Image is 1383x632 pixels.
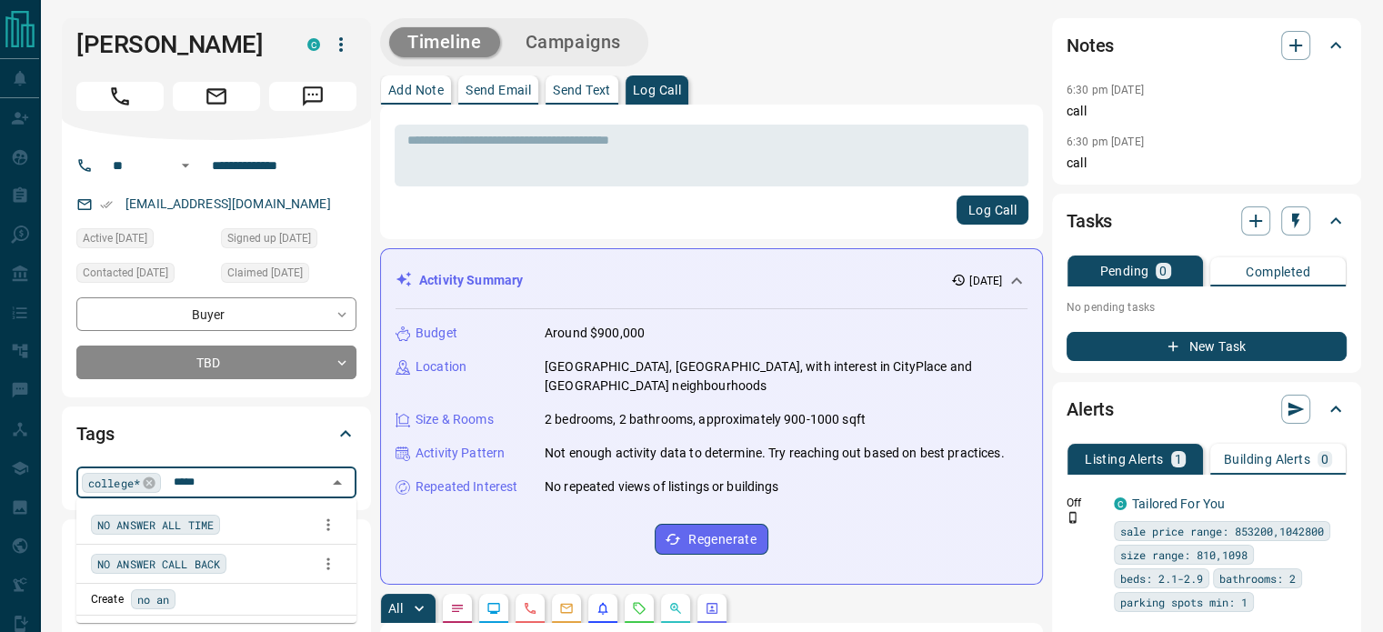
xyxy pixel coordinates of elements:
[1159,265,1167,277] p: 0
[76,263,212,288] div: Sat Sep 13 2025
[1219,569,1296,587] span: bathrooms: 2
[1321,453,1328,466] p: 0
[76,346,356,379] div: TBD
[545,410,866,429] p: 2 bedrooms, 2 bathrooms, approximately 900-1000 sqft
[1120,522,1324,540] span: sale price range: 853200,1042800
[1067,24,1347,67] div: Notes
[227,229,311,247] span: Signed up [DATE]
[1067,511,1079,524] svg: Push Notification Only
[1067,135,1144,148] p: 6:30 pm [DATE]
[523,601,537,616] svg: Calls
[545,444,1005,463] p: Not enough activity data to determine. Try reaching out based on best practices.
[76,419,114,448] h2: Tags
[416,444,505,463] p: Activity Pattern
[221,228,356,254] div: Sat Sep 13 2025
[227,264,303,282] span: Claimed [DATE]
[1067,84,1144,96] p: 6:30 pm [DATE]
[419,271,523,290] p: Activity Summary
[1067,31,1114,60] h2: Notes
[389,27,500,57] button: Timeline
[76,30,280,59] h1: [PERSON_NAME]
[175,155,196,176] button: Open
[633,84,681,96] p: Log Call
[1085,453,1164,466] p: Listing Alerts
[705,601,719,616] svg: Agent Actions
[88,474,140,492] span: college*
[1067,206,1112,236] h2: Tasks
[416,324,457,343] p: Budget
[1067,199,1347,243] div: Tasks
[388,602,403,615] p: All
[1224,453,1310,466] p: Building Alerts
[559,601,574,616] svg: Emails
[1067,395,1114,424] h2: Alerts
[388,84,444,96] p: Add Note
[668,601,683,616] svg: Opportunities
[1067,387,1347,431] div: Alerts
[1067,294,1347,321] p: No pending tasks
[416,357,466,376] p: Location
[1246,266,1310,278] p: Completed
[1175,453,1182,466] p: 1
[957,196,1028,225] button: Log Call
[307,38,320,51] div: condos.ca
[486,601,501,616] svg: Lead Browsing Activity
[466,84,531,96] p: Send Email
[82,473,161,493] div: college*
[97,516,214,534] span: NO ANSWER ALL TIME
[1120,546,1248,564] span: size range: 810,1098
[76,412,356,456] div: Tags
[416,410,494,429] p: Size & Rooms
[1132,497,1225,511] a: Tailored For You
[1067,102,1347,121] p: call
[545,357,1027,396] p: [GEOGRAPHIC_DATA], [GEOGRAPHIC_DATA], with interest in CityPlace and [GEOGRAPHIC_DATA] neighbourh...
[416,477,517,497] p: Repeated Interest
[596,601,610,616] svg: Listing Alerts
[553,84,611,96] p: Send Text
[969,273,1002,289] p: [DATE]
[1120,569,1203,587] span: beds: 2.1-2.9
[125,196,331,211] a: [EMAIL_ADDRESS][DOMAIN_NAME]
[450,601,465,616] svg: Notes
[1099,265,1148,277] p: Pending
[1114,497,1127,510] div: condos.ca
[76,228,212,254] div: Sat Sep 13 2025
[545,324,645,343] p: Around $900,000
[269,82,356,111] span: Message
[1067,154,1347,173] p: call
[91,591,124,607] p: Create
[173,82,260,111] span: Email
[137,590,170,608] span: no an
[655,524,768,555] button: Regenerate
[396,264,1027,297] div: Activity Summary[DATE]
[83,229,147,247] span: Active [DATE]
[76,82,164,111] span: Call
[507,27,639,57] button: Campaigns
[632,601,646,616] svg: Requests
[1067,495,1103,511] p: Off
[545,477,779,497] p: No repeated views of listings or buildings
[325,470,350,496] button: Close
[76,297,356,331] div: Buyer
[83,264,168,282] span: Contacted [DATE]
[1120,593,1248,611] span: parking spots min: 1
[221,263,356,288] div: Sat Sep 13 2025
[100,198,113,211] svg: Email Verified
[97,555,220,573] span: NO ANSWER CALL BACK
[1067,332,1347,361] button: New Task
